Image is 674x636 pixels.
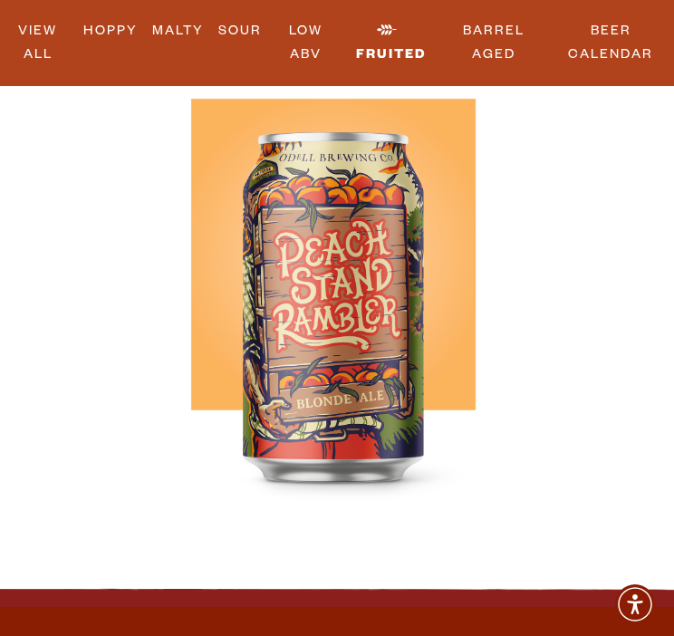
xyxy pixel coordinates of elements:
div: Accessibility Menu [615,584,655,624]
a: Fruited [342,10,440,76]
a: Barrel Aged [439,10,547,76]
a: Low ABV [269,10,342,76]
a: Sour [211,10,269,52]
a: Peach Stand Rambler Peach Blonde Ale 5.1 ABV Peach Stand Rambler Peach Stand Rambler [51,37,616,552]
img: Peach Stand Rambler [191,99,476,552]
a: Hoppy [76,10,145,52]
a: Beer Calendar [548,10,674,76]
a: Malty [145,10,211,52]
